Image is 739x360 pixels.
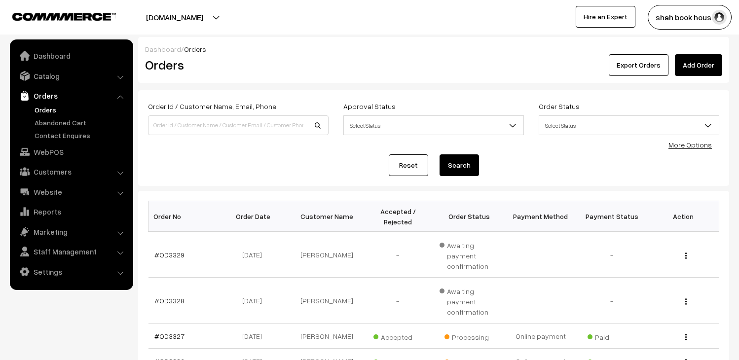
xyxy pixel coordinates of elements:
[291,324,363,349] td: [PERSON_NAME]
[148,201,220,232] th: Order No
[648,201,719,232] th: Action
[12,47,130,65] a: Dashboard
[12,143,130,161] a: WebPOS
[145,45,181,53] a: Dashboard
[154,251,185,259] a: #OD3329
[648,5,732,30] button: shah book hous…
[588,329,637,342] span: Paid
[440,238,499,271] span: Awaiting payment confirmation
[440,154,479,176] button: Search
[362,232,434,278] td: -
[576,6,635,28] a: Hire an Expert
[675,54,722,76] a: Add Order
[344,117,523,134] span: Select Status
[668,141,712,149] a: More Options
[145,44,722,54] div: /
[220,278,291,324] td: [DATE]
[12,243,130,260] a: Staff Management
[712,10,727,25] img: user
[12,203,130,220] a: Reports
[145,57,328,72] h2: Orders
[685,298,687,305] img: Menu
[220,201,291,232] th: Order Date
[12,13,116,20] img: COMMMERCE
[32,105,130,115] a: Orders
[440,284,499,317] span: Awaiting payment confirmation
[343,101,396,111] label: Approval Status
[539,117,719,134] span: Select Status
[291,232,363,278] td: [PERSON_NAME]
[685,334,687,340] img: Menu
[220,232,291,278] td: [DATE]
[32,117,130,128] a: Abandoned Cart
[12,263,130,281] a: Settings
[539,115,719,135] span: Select Status
[12,183,130,201] a: Website
[220,324,291,349] td: [DATE]
[362,201,434,232] th: Accepted / Rejected
[148,115,329,135] input: Order Id / Customer Name / Customer Email / Customer Phone
[184,45,206,53] span: Orders
[291,278,363,324] td: [PERSON_NAME]
[154,296,185,305] a: #OD3328
[343,115,524,135] span: Select Status
[389,154,428,176] a: Reset
[291,201,363,232] th: Customer Name
[685,252,687,259] img: Menu
[154,332,185,340] a: #OD3327
[12,223,130,241] a: Marketing
[505,324,577,349] td: Online payment
[609,54,668,76] button: Export Orders
[444,329,494,342] span: Processing
[373,329,423,342] span: Accepted
[576,232,648,278] td: -
[362,278,434,324] td: -
[505,201,577,232] th: Payment Method
[539,101,580,111] label: Order Status
[576,201,648,232] th: Payment Status
[111,5,238,30] button: [DOMAIN_NAME]
[148,101,276,111] label: Order Id / Customer Name, Email, Phone
[12,10,99,22] a: COMMMERCE
[434,201,505,232] th: Order Status
[32,130,130,141] a: Contact Enquires
[12,67,130,85] a: Catalog
[576,278,648,324] td: -
[12,163,130,180] a: Customers
[12,87,130,105] a: Orders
